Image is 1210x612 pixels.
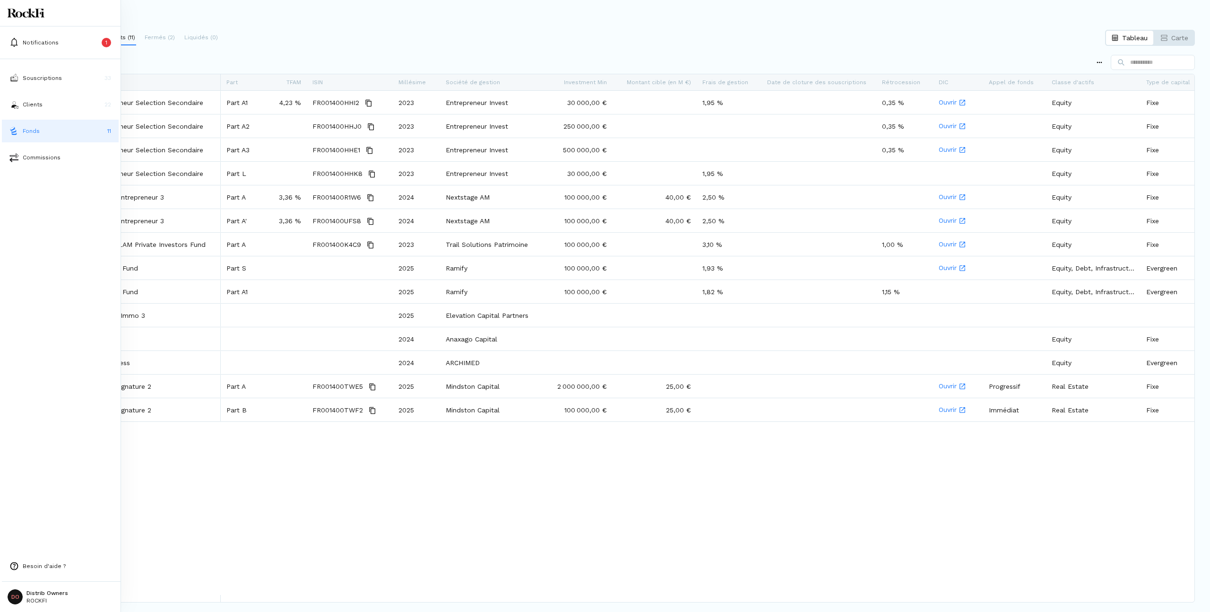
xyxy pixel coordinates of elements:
[26,590,68,596] p: Distrib Owners
[363,97,374,109] button: Copy
[23,562,66,570] p: Besoin d'aide ?
[544,233,613,256] div: 100 000,00 €
[23,153,60,162] p: Commissions
[23,38,59,47] p: Notifications
[312,139,360,162] span: FR001400HHE1
[75,139,215,161] a: Entrepreneur Selection SecondaireEntrepreneur Selection Secondaire
[440,185,544,209] div: Nextstage AM
[265,209,307,232] div: 3,36 %
[365,239,376,251] button: Copy
[876,138,933,161] div: 0,35 %
[1046,91,1141,114] div: Equity
[23,100,43,109] p: Clients
[440,375,544,398] div: Mindston Capital
[92,122,203,131] p: Entrepreneur Selection Secondaire
[2,120,119,142] button: fundsFonds11
[989,79,1034,86] span: Appel de fonds
[440,304,544,327] div: Elevation Capital Partners
[398,79,426,86] span: Millésime
[939,139,977,161] a: Ouvrir
[104,100,111,109] p: 22
[221,185,265,209] div: Part A
[26,598,68,603] p: ROCKFI
[876,91,933,114] div: 0,35 %
[1046,138,1141,161] div: Equity
[221,138,265,161] div: Part A3
[2,93,119,116] button: investorsClients22
[939,257,977,279] a: Ouvrir
[144,30,176,45] button: Fermés (2)
[393,375,440,398] div: 2025
[221,209,265,232] div: Part A'
[365,192,376,203] button: Copy
[544,138,613,161] div: 500 000,00 €
[440,138,544,161] div: Entrepreneur Invest
[440,256,544,280] div: Ramify
[366,168,378,180] button: Copy
[9,561,19,571] img: need-help
[1171,33,1188,43] p: Carte
[544,256,613,280] div: 100 000,00 €
[9,73,19,83] img: subscriptions
[564,79,607,86] span: Investment Min
[1046,375,1141,398] div: Real Estate
[1046,209,1141,232] div: Equity
[92,382,151,391] p: Hôtels Signature 2
[393,351,440,374] div: 2024
[697,91,761,114] div: 1,95 %
[312,91,359,114] span: FR001400HHI2
[312,233,361,256] span: FR001400K4C9
[75,280,215,303] a: RXRamify X Fund
[226,79,238,86] span: Part
[983,398,1046,421] div: Immédiat
[23,127,40,135] p: Fonds
[939,79,948,86] span: DIC
[92,405,151,415] p: Hôtels Signature 2
[1046,233,1141,256] div: Equity
[312,162,363,185] span: FR001400HHK8
[393,138,440,161] div: 2023
[265,185,307,209] div: 3,36 %
[440,162,544,185] div: Entrepreneur Invest
[365,121,377,132] button: Copy
[1046,114,1141,138] div: Equity
[107,127,111,135] p: 11
[393,233,440,256] div: 2023
[286,79,301,86] span: TFAM
[697,209,761,232] div: 2,50 %
[92,169,203,178] p: Entrepreneur Selection Secondaire
[697,233,761,256] div: 3,10 %
[627,79,691,86] span: Montant cible (en M €)
[8,9,44,18] img: Logo
[613,375,697,398] div: 25,00 €
[184,33,218,42] p: Liquidés (0)
[75,115,215,137] a: Entrepreneur Selection SecondaireEntrepreneur Selection Secondaire
[939,399,977,421] a: Ouvrir
[544,280,613,303] div: 100 000,00 €
[440,114,544,138] div: Entrepreneur Invest
[876,280,933,303] div: 1,15 %
[440,351,544,374] div: ARCHIMED
[183,30,219,45] button: Liquidés (0)
[440,233,544,256] div: Trail Solutions Patrimoine
[75,91,215,114] a: Entrepreneur Selection SecondaireEntrepreneur Selection Secondaire
[312,79,323,86] span: ISIN
[221,162,265,185] div: Part L
[440,398,544,421] div: Mindston Capital
[75,375,215,397] a: HSHôtels Signature 2
[983,375,1046,398] div: Progressif
[544,114,613,138] div: 250 000,00 €
[440,280,544,303] div: Ramify
[75,351,215,374] a: Med AccessMed Access
[939,91,977,114] a: Ouvrir
[1046,185,1141,209] div: Equity
[312,115,362,138] span: FR001400HHJ0
[75,162,215,184] a: Entrepreneur Selection SecondaireEntrepreneur Selection Secondaire
[613,398,697,421] div: 25,00 €
[75,233,215,255] a: TRAIL SLAM Private Investors FundTRAIL SLAM Private Investors Fund
[75,304,215,326] a: Remploi Immo 3Remploi Immo 3
[393,209,440,232] div: 2024
[544,209,613,232] div: 100 000,00 €
[2,31,119,54] button: Notifications1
